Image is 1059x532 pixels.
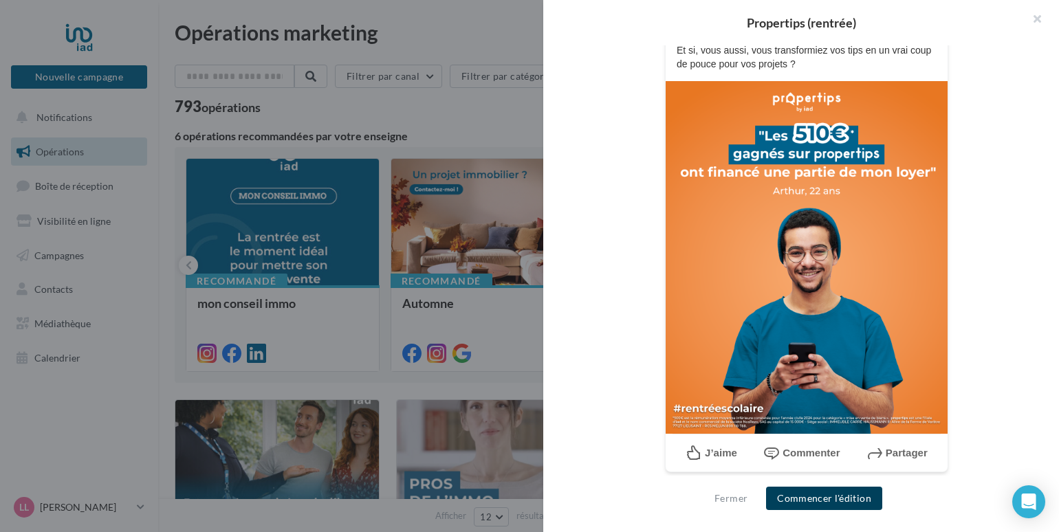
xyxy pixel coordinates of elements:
[666,81,948,434] img: 4_5_post_propertips_rentree_scolaire_2025_1.png
[1012,485,1045,518] div: Open Intercom Messenger
[783,447,840,458] span: Commenter
[886,447,928,458] span: Partager
[705,447,737,458] span: J’aime
[709,490,753,507] button: Fermer
[766,487,882,510] button: Commencer l'édition
[665,472,948,490] div: La prévisualisation est non-contractuelle
[565,16,1037,29] div: Propertips (rentrée)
